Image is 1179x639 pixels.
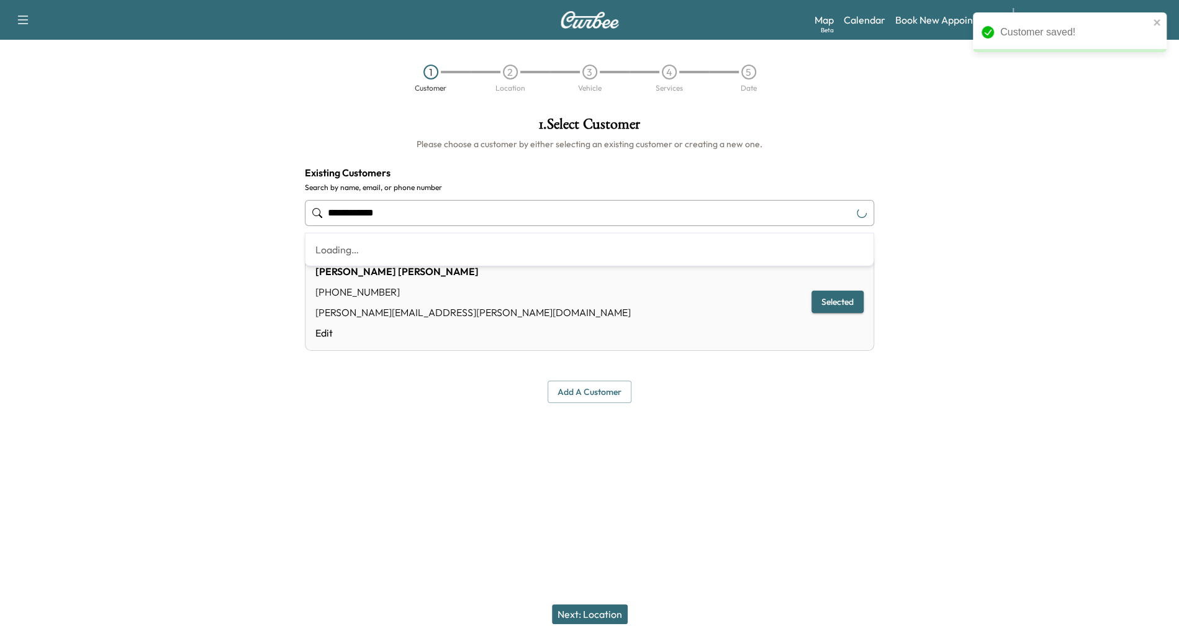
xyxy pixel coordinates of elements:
[423,65,438,79] div: 1
[552,604,628,624] button: Next: Location
[895,12,1000,27] a: Book New Appointment
[1000,25,1149,40] div: Customer saved!
[656,84,683,92] div: Services
[844,12,885,27] a: Calendar
[560,11,620,29] img: Curbee Logo
[815,12,834,27] a: MapBeta
[305,117,875,138] h1: 1 . Select Customer
[315,264,631,279] div: [PERSON_NAME] [PERSON_NAME]
[415,84,446,92] div: Customer
[821,25,834,35] div: Beta
[305,165,875,180] h4: Existing Customers
[582,65,597,79] div: 3
[305,183,875,193] label: Search by name, email, or phone number
[305,233,874,266] div: Loading…
[315,284,631,299] div: [PHONE_NUMBER]
[578,84,602,92] div: Vehicle
[1153,17,1162,27] button: close
[741,65,756,79] div: 5
[315,305,631,320] div: [PERSON_NAME][EMAIL_ADDRESS][PERSON_NAME][DOMAIN_NAME]
[495,84,525,92] div: Location
[503,65,518,79] div: 2
[548,381,631,404] button: Add a customer
[662,65,677,79] div: 4
[741,84,757,92] div: Date
[315,325,631,340] a: Edit
[811,291,864,314] button: Selected
[305,138,875,150] h6: Please choose a customer by either selecting an existing customer or creating a new one.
